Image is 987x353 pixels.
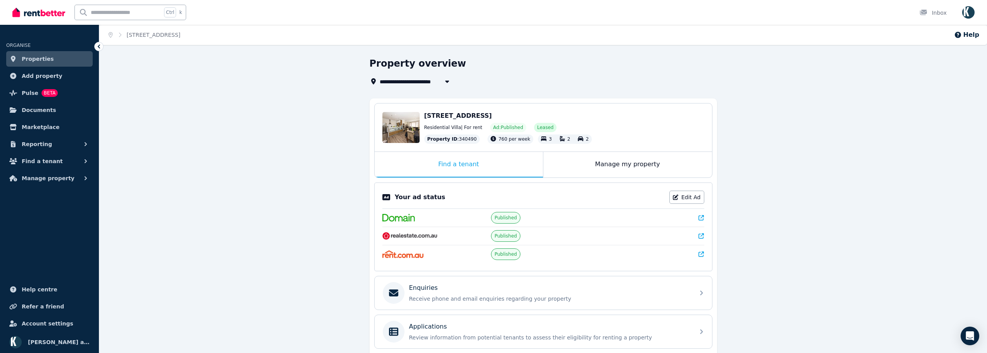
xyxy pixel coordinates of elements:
[6,119,93,135] a: Marketplace
[22,88,38,98] span: Pulse
[22,71,62,81] span: Add property
[962,6,975,19] img: Omid Ferdowsian as trustee for The Ferdowsian Trust
[424,134,480,144] div: : 340490
[395,193,445,202] p: Your ad status
[494,215,517,221] span: Published
[164,7,176,17] span: Ctrl
[6,153,93,169] button: Find a tenant
[6,170,93,186] button: Manage property
[370,57,466,70] h1: Property overview
[549,136,552,142] span: 3
[494,233,517,239] span: Published
[22,139,52,149] span: Reporting
[99,25,190,45] nav: Breadcrumb
[493,124,523,131] span: Ad: Published
[9,336,22,348] img: Omid Ferdowsian as trustee for The Ferdowsian Trust
[382,232,438,240] img: RealEstate.com.au
[375,315,712,348] a: ApplicationsReview information from potential tenants to assess their eligibility for renting a p...
[6,316,93,331] a: Account settings
[6,51,93,67] a: Properties
[567,136,570,142] span: 2
[41,89,58,97] span: BETA
[22,157,63,166] span: Find a tenant
[586,136,589,142] span: 2
[375,276,712,310] a: EnquiriesReceive phone and email enquiries regarding your property
[409,283,438,293] p: Enquiries
[424,112,492,119] span: [STREET_ADDRESS]
[22,54,54,64] span: Properties
[22,174,74,183] span: Manage property
[6,43,31,48] span: ORGANISE
[537,124,553,131] span: Leased
[409,334,690,341] p: Review information from potential tenants to assess their eligibility for renting a property
[22,319,73,328] span: Account settings
[28,338,90,347] span: [PERSON_NAME] as trustee for The Ferdowsian Trust
[961,327,979,345] div: Open Intercom Messenger
[543,152,712,177] div: Manage my property
[498,136,530,142] span: 760 per week
[22,122,59,132] span: Marketplace
[179,9,182,15] span: k
[954,30,979,40] button: Help
[6,85,93,101] a: PulseBETA
[409,295,690,303] p: Receive phone and email enquiries regarding your property
[494,251,517,257] span: Published
[22,285,57,294] span: Help centre
[920,9,947,17] div: Inbox
[375,152,543,177] div: Find a tenant
[382,250,424,258] img: Rent.com.au
[22,302,64,311] span: Refer a friend
[382,214,415,222] img: Domain.com.au
[12,7,65,18] img: RentBetter
[6,102,93,118] a: Documents
[6,68,93,84] a: Add property
[6,136,93,152] button: Reporting
[22,105,56,115] span: Documents
[6,299,93,314] a: Refer a friend
[669,191,704,204] a: Edit Ad
[424,124,482,131] span: Residential Villa | For rent
[6,282,93,297] a: Help centre
[127,32,181,38] a: [STREET_ADDRESS]
[409,322,447,331] p: Applications
[427,136,458,142] span: Property ID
